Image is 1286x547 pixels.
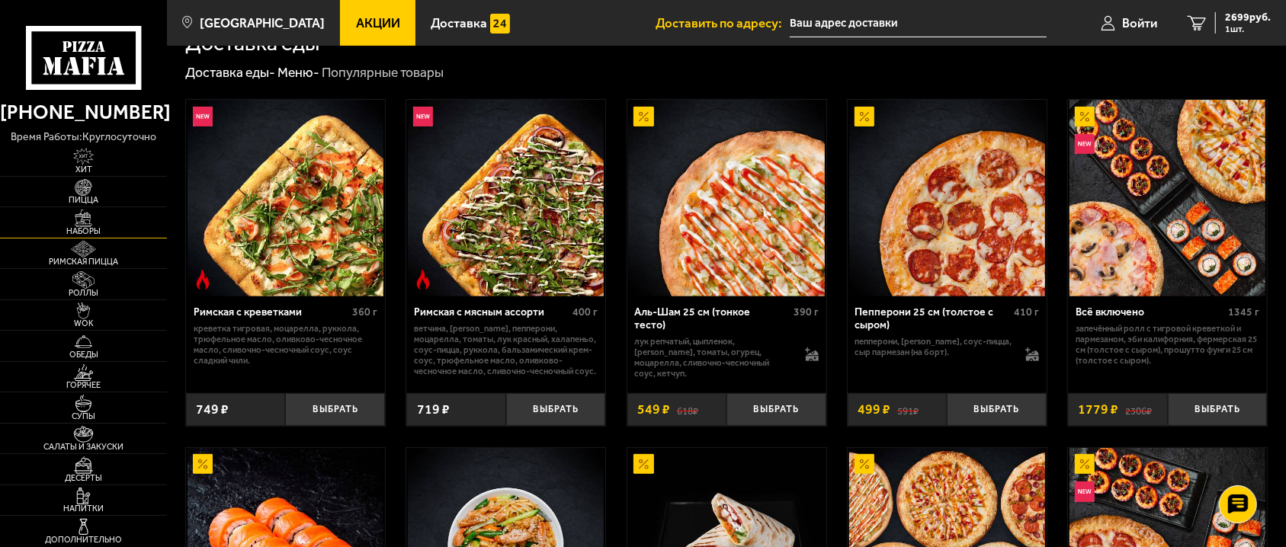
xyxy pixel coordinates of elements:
span: Акции [356,17,400,30]
span: 410 г [1014,305,1039,318]
span: 1779 ₽ [1078,403,1118,417]
p: креветка тигровая, моцарелла, руккола, трюфельное масло, оливково-чесночное масло, сливочно-чесно... [194,323,378,366]
img: Акционный [1075,107,1095,126]
div: Римская с мясным ассорти [414,306,569,319]
a: НовинкаОстрое блюдоРимская с креветками [186,100,385,296]
span: 390 г [794,305,819,318]
button: Выбрать [947,393,1046,426]
img: Пепперони 25 см (толстое с сыром) [849,100,1045,296]
a: Меню- [277,65,319,80]
div: Аль-Шам 25 см (тонкое тесто) [634,306,790,332]
img: Острое блюдо [193,270,213,289]
button: Выбрать [1168,393,1267,426]
s: 2306 ₽ [1125,403,1152,417]
s: 618 ₽ [677,403,698,417]
img: Акционный [633,107,653,126]
img: Акционный [633,454,653,474]
p: пепперони, [PERSON_NAME], соус-пицца, сыр пармезан (на борт). [855,336,1012,357]
h1: Доставка еды [185,33,319,54]
p: лук репчатый, цыпленок, [PERSON_NAME], томаты, огурец, моцарелла, сливочно-чесночный соус, кетчуп. [634,336,791,379]
span: 719 ₽ [417,403,450,417]
span: [GEOGRAPHIC_DATA] [200,17,325,30]
span: 549 ₽ [637,403,670,417]
span: 2699 руб. [1225,12,1271,23]
a: Доставка еды- [185,65,275,80]
s: 591 ₽ [897,403,919,417]
a: АкционныйАль-Шам 25 см (тонкое тесто) [627,100,826,296]
span: Войти [1122,17,1157,30]
img: Римская с мясным ассорти [408,100,604,296]
span: Доставить по адресу: [656,17,790,30]
div: Всё включено [1076,306,1225,319]
a: АкционныйНовинкаВсё включено [1068,100,1267,296]
span: 360 г [352,305,377,318]
span: Доставка [431,17,487,30]
p: Запечённый ролл с тигровой креветкой и пармезаном, Эби Калифорния, Фермерская 25 см (толстое с сы... [1076,323,1260,366]
img: Акционный [1075,454,1095,474]
img: Новинка [413,107,433,126]
button: Выбрать [506,393,605,426]
img: Новинка [1075,481,1095,501]
img: Аль-Шам 25 см (тонкое тесто) [628,100,824,296]
img: Акционный [193,454,213,474]
div: Пепперони 25 см (толстое с сыром) [855,306,1011,332]
p: ветчина, [PERSON_NAME], пепперони, моцарелла, томаты, лук красный, халапеньо, соус-пицца, руккола... [414,323,598,376]
img: Римская с креветками [188,100,383,296]
span: 400 г [573,305,598,318]
img: Острое блюдо [413,270,433,289]
img: Новинка [1075,134,1095,154]
span: 1345 г [1228,305,1259,318]
span: 499 ₽ [858,403,890,417]
a: АкционныйПепперони 25 см (толстое с сыром) [848,100,1047,296]
a: НовинкаОстрое блюдоРимская с мясным ассорти [406,100,605,296]
img: Акционный [855,454,874,474]
div: Популярные товары [322,64,444,82]
img: 15daf4d41897b9f0e9f617042186c801.svg [490,14,510,34]
button: Выбрать [285,393,384,426]
img: Новинка [193,107,213,126]
input: Ваш адрес доставки [790,9,1047,37]
button: Выбрать [726,393,826,426]
span: 749 ₽ [196,403,229,417]
img: Акционный [855,107,874,126]
div: Римская с креветками [194,306,349,319]
img: Всё включено [1070,100,1265,296]
span: 1 шт. [1225,24,1271,34]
